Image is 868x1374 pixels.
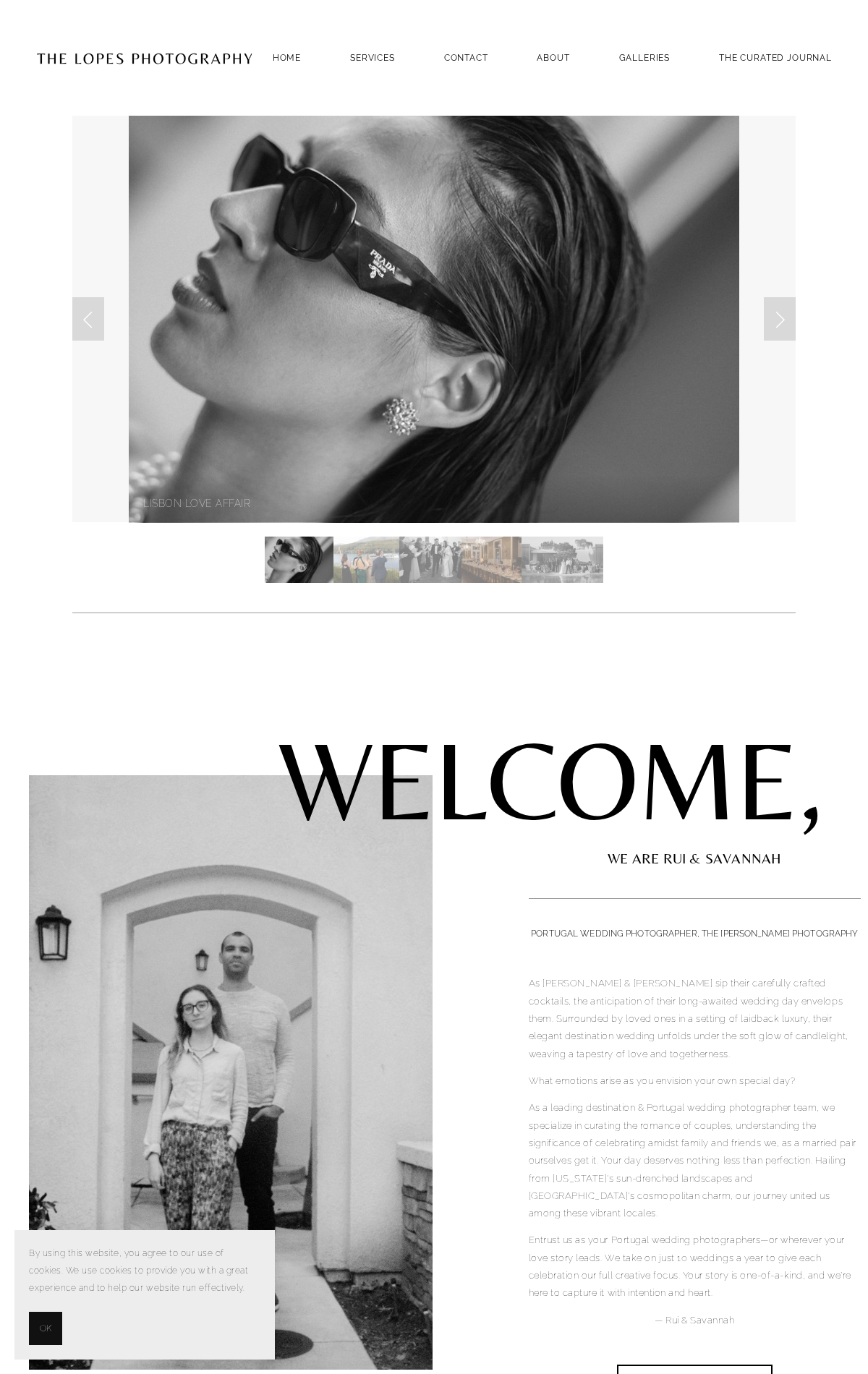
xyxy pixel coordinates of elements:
a: Home [273,48,301,67]
p: As [PERSON_NAME] & [PERSON_NAME] sip their carefully crafted cocktails, the anticipation of their... [529,975,861,1063]
p: — Rui & Savannah [529,1312,861,1329]
button: OK [29,1312,62,1345]
a: GALLERIES [619,48,671,67]
img: Slide 4 [461,537,522,583]
img: Portugal Wedding Photographer | The Lopes Photography [36,22,253,93]
section: Cookie banner [14,1230,275,1360]
img: Slide 1 [265,537,334,583]
img: Slide 2 [333,537,399,583]
a: Contact [444,48,488,67]
p: What emotions arise as you envision your own special day? [529,1072,861,1090]
a: Previous Slide [72,297,104,341]
p: As a leading destination & Portugal wedding photographer team, we specialize in curating the roma... [529,1099,861,1222]
img: Slide 5 [522,537,604,583]
h1: PORTUGAL WEDDING PHOTOGRAPHER, THE [PERSON_NAME] PHOTOGRAPHY [529,929,861,939]
span: OK [40,1320,51,1337]
a: THE CURATED JOURNAL [719,48,832,67]
img: Slide 3 [399,537,461,583]
a: SERVICES [350,53,395,63]
a: ABOUT [537,48,569,67]
p: LISBON LOVE AFFAIR [143,496,725,511]
a: Next Slide [764,297,796,341]
img: LISBON LOVE AFFAIR [129,116,739,523]
p: By using this website, you agree to our use of cookies. We use cookies to provide you with a grea... [29,1245,260,1297]
strong: WELCOME, [278,715,823,845]
p: Entrust us as your Portugal wedding photographers—or wherever your love story leads. We take on j... [529,1232,861,1302]
h2: WE ARE RUI & SAVANNAH [529,848,861,869]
